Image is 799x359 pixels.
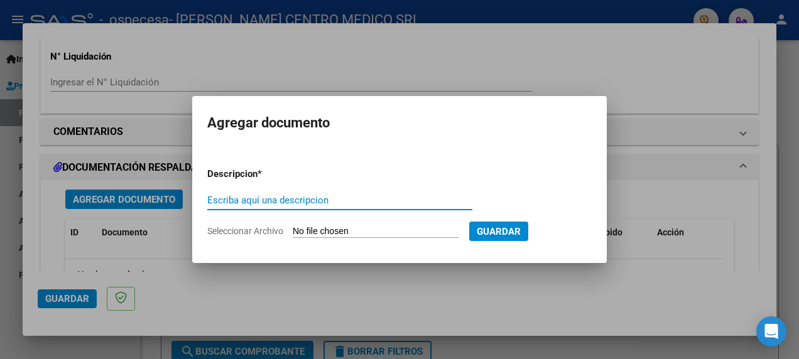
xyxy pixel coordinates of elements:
span: Seleccionar Archivo [207,226,283,236]
h2: Agregar documento [207,111,592,135]
button: Guardar [469,222,528,241]
p: Descripcion [207,167,323,181]
div: Open Intercom Messenger [756,316,786,346]
span: Guardar [477,226,521,237]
